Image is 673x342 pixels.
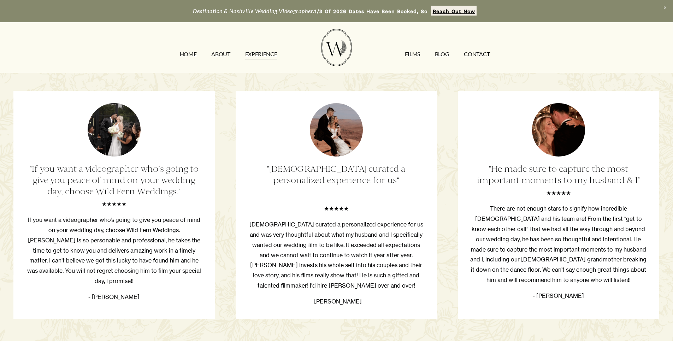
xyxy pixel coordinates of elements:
[435,48,449,60] a: Blog
[180,48,197,60] a: HOME
[433,8,475,14] strong: Reach Out Now
[321,29,352,66] img: Wild Fern Weddings
[211,48,230,60] a: ABOUT
[431,6,477,16] a: Reach Out Now
[464,48,490,60] a: CONTACT
[245,48,277,60] a: EXPERIENCE
[405,48,420,60] a: FILMS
